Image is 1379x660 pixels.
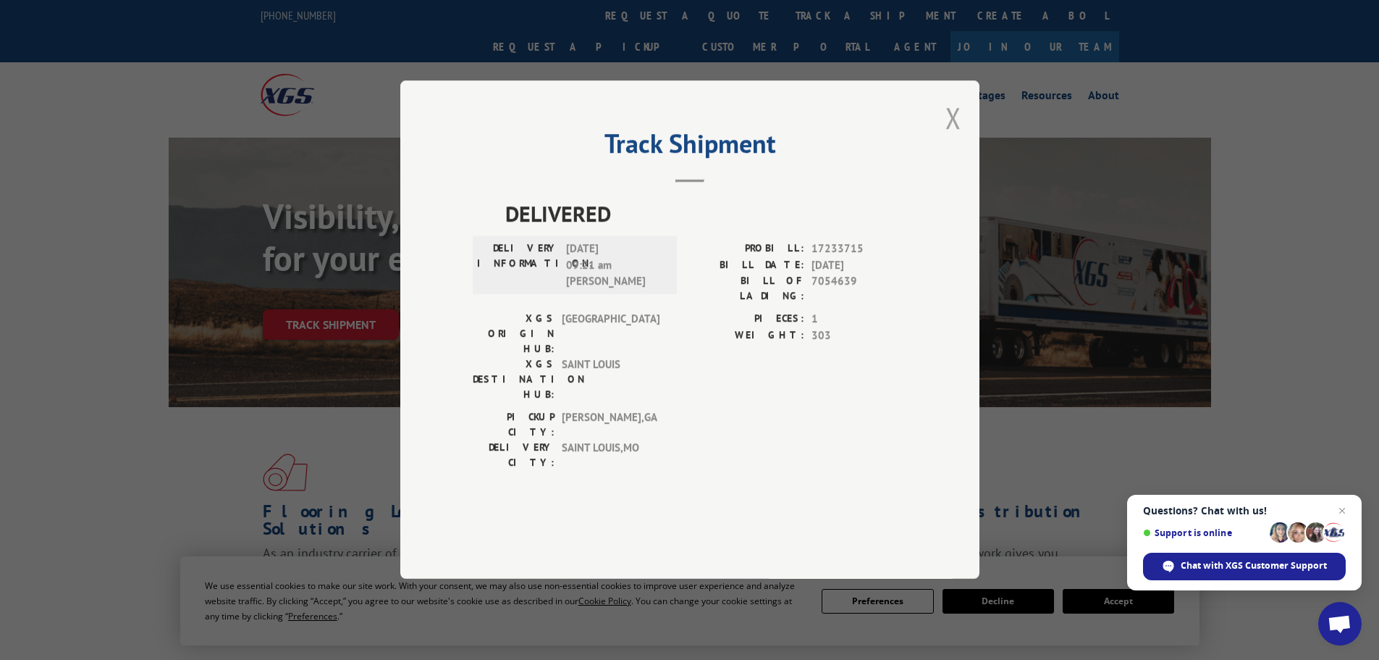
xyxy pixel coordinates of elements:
[1318,602,1362,646] div: Open chat
[1143,505,1346,517] span: Questions? Chat with us!
[1143,553,1346,580] div: Chat with XGS Customer Support
[811,327,907,344] span: 303
[811,274,907,304] span: 7054639
[690,257,804,274] label: BILL DATE:
[562,440,659,471] span: SAINT LOUIS , MO
[1181,559,1327,572] span: Chat with XGS Customer Support
[811,257,907,274] span: [DATE]
[690,274,804,304] label: BILL OF LADING:
[811,312,907,328] span: 1
[811,241,907,258] span: 17233715
[690,327,804,344] label: WEIGHT:
[473,133,907,161] h2: Track Shipment
[562,410,659,440] span: [PERSON_NAME] , GA
[945,99,961,137] button: Close modal
[562,357,659,403] span: SAINT LOUIS
[562,312,659,357] span: [GEOGRAPHIC_DATA]
[505,198,907,230] span: DELIVERED
[473,410,554,440] label: PICKUP CITY:
[477,241,559,291] label: DELIVERY INFORMATION:
[690,312,804,328] label: PIECES:
[690,241,804,258] label: PROBILL:
[473,312,554,357] label: XGS ORIGIN HUB:
[1143,527,1265,538] span: Support is online
[473,440,554,471] label: DELIVERY CITY:
[1333,502,1351,519] span: Close chat
[473,357,554,403] label: XGS DESTINATION HUB:
[566,241,664,291] span: [DATE] 09:21 am [PERSON_NAME]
